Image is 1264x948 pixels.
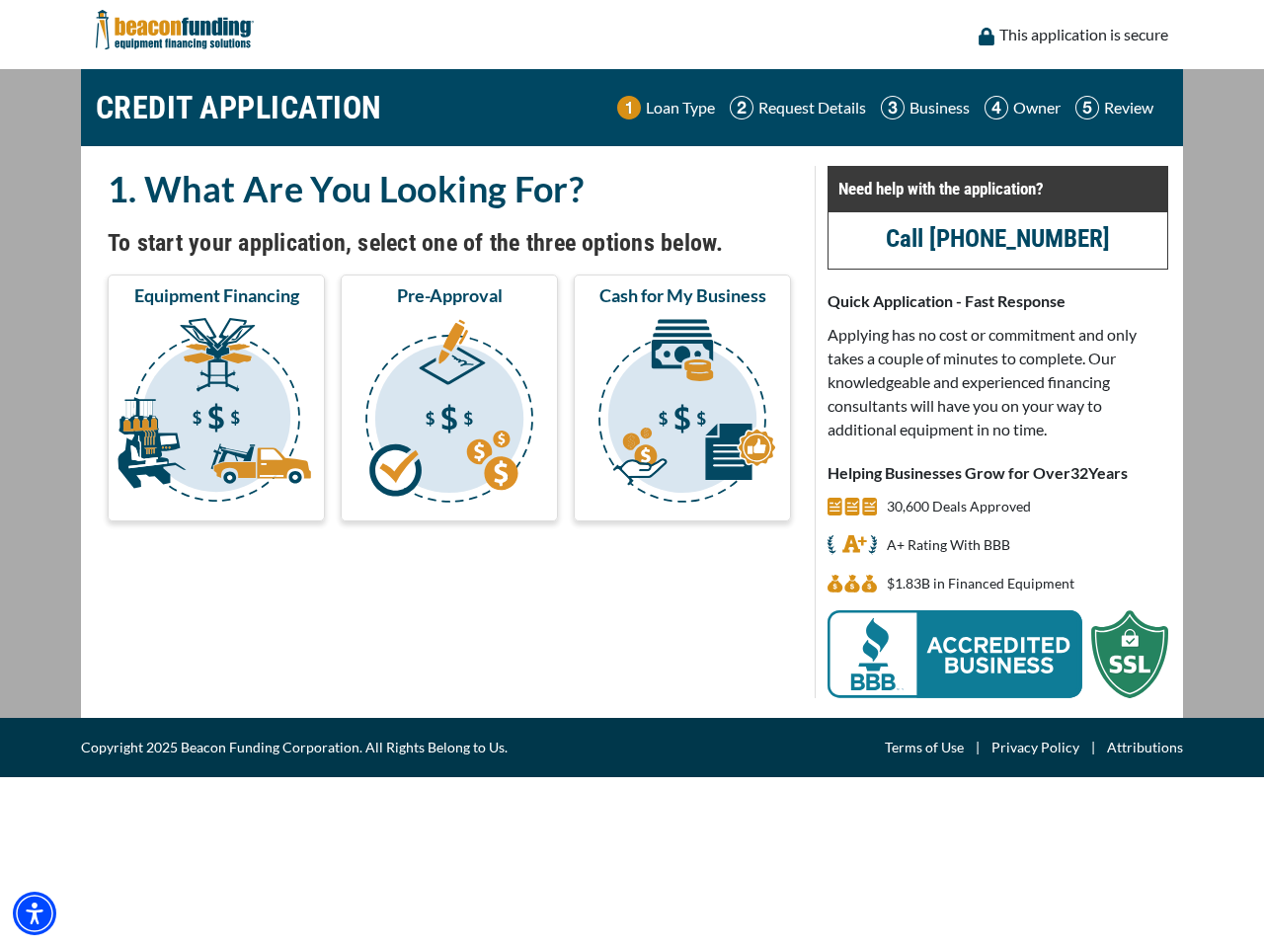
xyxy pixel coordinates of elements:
[979,28,994,45] img: lock icon to convery security
[1070,463,1088,482] span: 32
[887,495,1031,518] p: 30,600 Deals Approved
[617,96,641,119] img: Step 1
[1104,96,1153,119] p: Review
[909,96,970,119] p: Business
[599,283,766,307] span: Cash for My Business
[881,96,905,119] img: Step 3
[964,736,991,759] span: |
[985,96,1008,119] img: Step 4
[886,224,1110,253] a: Call [PHONE_NUMBER]
[108,226,791,260] h4: To start your application, select one of the three options below.
[578,315,787,513] img: Cash for My Business
[96,79,382,136] h1: CREDIT APPLICATION
[828,323,1168,441] p: Applying has no cost or commitment and only takes a couple of minutes to complete. Our knowledgea...
[1107,736,1183,759] a: Attributions
[828,289,1168,313] p: Quick Application - Fast Response
[397,283,503,307] span: Pre-Approval
[730,96,753,119] img: Step 2
[758,96,866,119] p: Request Details
[887,533,1010,557] p: A+ Rating With BBB
[13,892,56,935] div: Accessibility Menu
[999,23,1168,46] p: This application is secure
[112,315,321,513] img: Equipment Financing
[108,275,325,521] button: Equipment Financing
[887,572,1074,595] p: $1,825,515,888 in Financed Equipment
[646,96,715,119] p: Loan Type
[838,177,1157,200] p: Need help with the application?
[134,283,299,307] span: Equipment Financing
[341,275,558,521] button: Pre-Approval
[828,461,1168,485] p: Helping Businesses Grow for Over Years
[1079,736,1107,759] span: |
[1013,96,1061,119] p: Owner
[1075,96,1099,119] img: Step 5
[574,275,791,521] button: Cash for My Business
[108,166,791,211] h2: 1. What Are You Looking For?
[991,736,1079,759] a: Privacy Policy
[885,736,964,759] a: Terms of Use
[828,610,1168,698] img: BBB Acredited Business and SSL Protection
[345,315,554,513] img: Pre-Approval
[81,736,508,759] span: Copyright 2025 Beacon Funding Corporation. All Rights Belong to Us.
